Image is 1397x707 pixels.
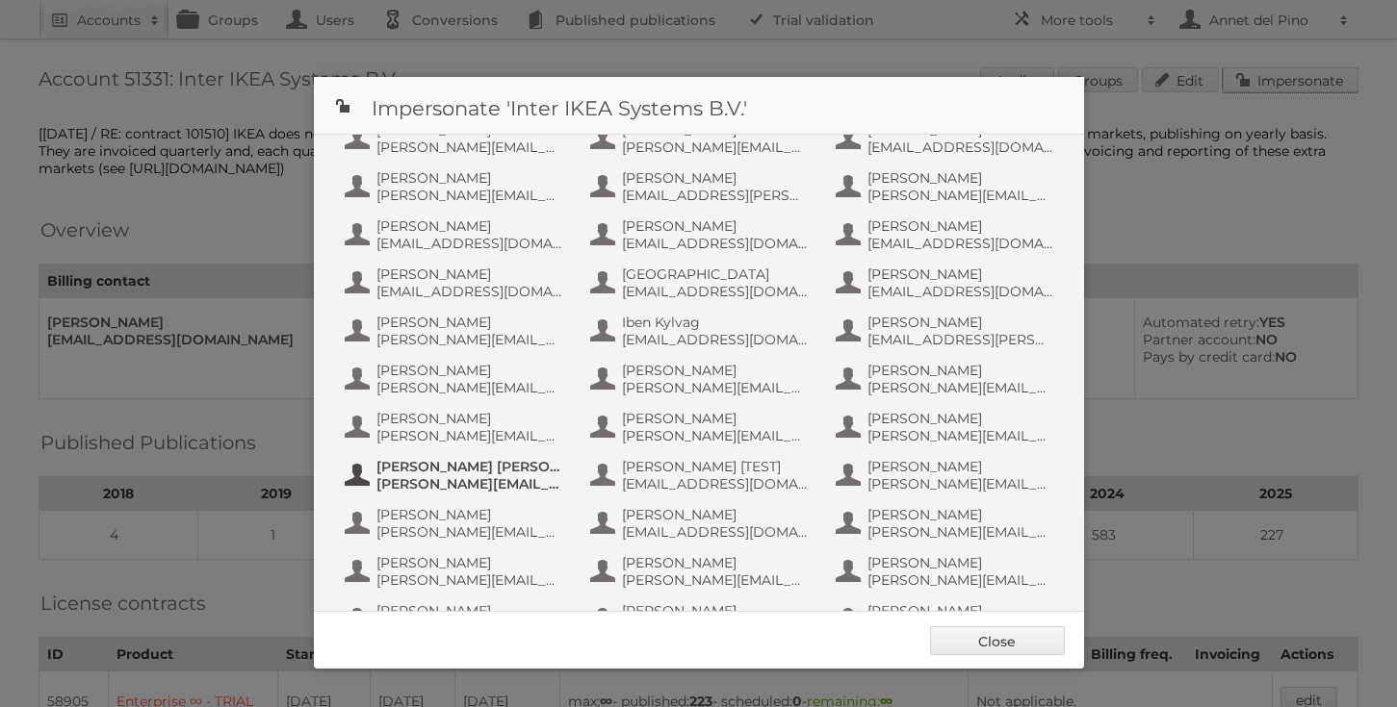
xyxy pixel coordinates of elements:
[867,331,1054,348] span: [EMAIL_ADDRESS][PERSON_NAME][DOMAIN_NAME]
[588,552,815,591] button: [PERSON_NAME] [PERSON_NAME][EMAIL_ADDRESS][DOMAIN_NAME]
[834,552,1060,591] button: [PERSON_NAME] [PERSON_NAME][EMAIL_ADDRESS][PERSON_NAME][DOMAIN_NAME]
[834,600,1060,639] button: [PERSON_NAME] [PERSON_NAME][EMAIL_ADDRESS][DOMAIN_NAME]
[834,408,1060,446] button: [PERSON_NAME] [PERSON_NAME][EMAIL_ADDRESS][DOMAIN_NAME]
[622,475,809,492] span: [EMAIL_ADDRESS][DOMAIN_NAME]
[376,331,563,348] span: [PERSON_NAME][EMAIL_ADDRESS][PERSON_NAME][DOMAIN_NAME]
[834,264,1060,302] button: [PERSON_NAME] [EMAIL_ADDRESS][DOMAIN_NAME]
[343,408,569,446] button: [PERSON_NAME] [PERSON_NAME][EMAIL_ADDRESS][PERSON_NAME][DOMAIN_NAME]
[376,314,563,331] span: [PERSON_NAME]
[867,187,1054,204] span: [PERSON_NAME][EMAIL_ADDRESS][DOMAIN_NAME]
[343,552,569,591] button: [PERSON_NAME] [PERSON_NAME][EMAIL_ADDRESS][DOMAIN_NAME]
[867,410,1054,427] span: [PERSON_NAME]
[343,312,569,350] button: [PERSON_NAME] [PERSON_NAME][EMAIL_ADDRESS][PERSON_NAME][DOMAIN_NAME]
[930,626,1065,655] a: Close
[867,379,1054,396] span: [PERSON_NAME][EMAIL_ADDRESS][DOMAIN_NAME]
[867,602,1054,619] span: [PERSON_NAME]
[376,475,563,492] span: [PERSON_NAME][EMAIL_ADDRESS][PERSON_NAME][DOMAIN_NAME]
[376,427,563,444] span: [PERSON_NAME][EMAIL_ADDRESS][PERSON_NAME][DOMAIN_NAME]
[867,458,1054,475] span: [PERSON_NAME]
[343,119,569,158] button: [PERSON_NAME] [PERSON_NAME][EMAIL_ADDRESS][PERSON_NAME][DOMAIN_NAME]
[588,456,815,494] button: [PERSON_NAME] [TEST] [EMAIL_ADDRESS][DOMAIN_NAME]
[622,314,809,331] span: Iben Kylvag
[622,427,809,444] span: [PERSON_NAME][EMAIL_ADDRESS][DOMAIN_NAME]
[343,360,569,398] button: [PERSON_NAME] [PERSON_NAME][EMAIL_ADDRESS][PERSON_NAME][DOMAIN_NAME]
[834,504,1060,543] button: [PERSON_NAME] [PERSON_NAME][EMAIL_ADDRESS][DOMAIN_NAME]
[588,264,815,302] button: [GEOGRAPHIC_DATA] [EMAIL_ADDRESS][DOMAIN_NAME]
[834,312,1060,350] button: [PERSON_NAME] [EMAIL_ADDRESS][PERSON_NAME][DOMAIN_NAME]
[622,523,809,541] span: [EMAIL_ADDRESS][DOMAIN_NAME]
[622,554,809,571] span: [PERSON_NAME]
[376,506,563,523] span: [PERSON_NAME]
[343,600,569,639] button: [PERSON_NAME] [PERSON_NAME][EMAIL_ADDRESS][PERSON_NAME][PERSON_NAME][DOMAIN_NAME]
[834,456,1060,494] button: [PERSON_NAME] [PERSON_NAME][EMAIL_ADDRESS][PERSON_NAME][DOMAIN_NAME]
[588,408,815,446] button: [PERSON_NAME] [PERSON_NAME][EMAIL_ADDRESS][DOMAIN_NAME]
[376,265,563,283] span: [PERSON_NAME]
[376,554,563,571] span: [PERSON_NAME]
[867,235,1054,252] span: [EMAIL_ADDRESS][DOMAIN_NAME]
[622,362,809,379] span: [PERSON_NAME]
[867,169,1054,187] span: [PERSON_NAME]
[622,410,809,427] span: [PERSON_NAME]
[867,283,1054,300] span: [EMAIL_ADDRESS][DOMAIN_NAME]
[622,265,809,283] span: [GEOGRAPHIC_DATA]
[622,235,809,252] span: [EMAIL_ADDRESS][DOMAIN_NAME]
[867,523,1054,541] span: [PERSON_NAME][EMAIL_ADDRESS][DOMAIN_NAME]
[867,362,1054,379] span: [PERSON_NAME]
[622,283,809,300] span: [EMAIL_ADDRESS][DOMAIN_NAME]
[376,410,563,427] span: [PERSON_NAME]
[376,362,563,379] span: [PERSON_NAME]
[588,119,815,158] button: [PERSON_NAME] [PERSON_NAME][EMAIL_ADDRESS][DOMAIN_NAME]
[867,217,1054,235] span: [PERSON_NAME]
[376,602,563,619] span: [PERSON_NAME]
[588,215,815,254] button: [PERSON_NAME] [EMAIL_ADDRESS][DOMAIN_NAME]
[867,475,1054,492] span: [PERSON_NAME][EMAIL_ADDRESS][PERSON_NAME][DOMAIN_NAME]
[867,554,1054,571] span: [PERSON_NAME]
[376,283,563,300] span: [EMAIL_ADDRESS][DOMAIN_NAME]
[622,571,809,589] span: [PERSON_NAME][EMAIL_ADDRESS][DOMAIN_NAME]
[834,167,1060,206] button: [PERSON_NAME] [PERSON_NAME][EMAIL_ADDRESS][DOMAIN_NAME]
[834,360,1060,398] button: [PERSON_NAME] [PERSON_NAME][EMAIL_ADDRESS][DOMAIN_NAME]
[834,119,1060,158] button: [PERSON_NAME] [EMAIL_ADDRESS][DOMAIN_NAME]
[622,139,809,156] span: [PERSON_NAME][EMAIL_ADDRESS][DOMAIN_NAME]
[867,314,1054,331] span: [PERSON_NAME]
[343,456,569,494] button: [PERSON_NAME] [PERSON_NAME] [PERSON_NAME][EMAIL_ADDRESS][PERSON_NAME][DOMAIN_NAME]
[588,167,815,206] button: [PERSON_NAME] [EMAIL_ADDRESS][PERSON_NAME][DOMAIN_NAME]
[622,602,809,619] span: [PERSON_NAME]
[588,600,815,639] button: [PERSON_NAME] [PERSON_NAME][EMAIL_ADDRESS][DOMAIN_NAME]
[588,312,815,350] button: Iben Kylvag [EMAIL_ADDRESS][DOMAIN_NAME]
[314,77,1084,135] h1: Impersonate 'Inter IKEA Systems B.V.'
[867,427,1054,444] span: [PERSON_NAME][EMAIL_ADDRESS][DOMAIN_NAME]
[376,458,563,475] span: [PERSON_NAME] [PERSON_NAME]
[376,217,563,235] span: [PERSON_NAME]
[867,139,1054,156] span: [EMAIL_ADDRESS][DOMAIN_NAME]
[343,215,569,254] button: [PERSON_NAME] [EMAIL_ADDRESS][DOMAIN_NAME]
[622,458,809,475] span: [PERSON_NAME] [TEST]
[622,506,809,523] span: [PERSON_NAME]
[588,360,815,398] button: [PERSON_NAME] [PERSON_NAME][EMAIL_ADDRESS][DOMAIN_NAME]
[343,167,569,206] button: [PERSON_NAME] [PERSON_NAME][EMAIL_ADDRESS][PERSON_NAME][DOMAIN_NAME]
[834,215,1060,254] button: [PERSON_NAME] [EMAIL_ADDRESS][DOMAIN_NAME]
[376,571,563,589] span: [PERSON_NAME][EMAIL_ADDRESS][DOMAIN_NAME]
[343,504,569,543] button: [PERSON_NAME] [PERSON_NAME][EMAIL_ADDRESS][PERSON_NAME][DOMAIN_NAME]
[622,187,809,204] span: [EMAIL_ADDRESS][PERSON_NAME][DOMAIN_NAME]
[622,169,809,187] span: [PERSON_NAME]
[622,379,809,396] span: [PERSON_NAME][EMAIL_ADDRESS][DOMAIN_NAME]
[376,235,563,252] span: [EMAIL_ADDRESS][DOMAIN_NAME]
[343,264,569,302] button: [PERSON_NAME] [EMAIL_ADDRESS][DOMAIN_NAME]
[376,379,563,396] span: [PERSON_NAME][EMAIL_ADDRESS][PERSON_NAME][DOMAIN_NAME]
[622,217,809,235] span: [PERSON_NAME]
[867,506,1054,523] span: [PERSON_NAME]
[588,504,815,543] button: [PERSON_NAME] [EMAIL_ADDRESS][DOMAIN_NAME]
[376,523,563,541] span: [PERSON_NAME][EMAIL_ADDRESS][PERSON_NAME][DOMAIN_NAME]
[376,169,563,187] span: [PERSON_NAME]
[376,139,563,156] span: [PERSON_NAME][EMAIL_ADDRESS][PERSON_NAME][DOMAIN_NAME]
[867,265,1054,283] span: [PERSON_NAME]
[622,331,809,348] span: [EMAIL_ADDRESS][DOMAIN_NAME]
[376,187,563,204] span: [PERSON_NAME][EMAIL_ADDRESS][PERSON_NAME][DOMAIN_NAME]
[867,571,1054,589] span: [PERSON_NAME][EMAIL_ADDRESS][PERSON_NAME][DOMAIN_NAME]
